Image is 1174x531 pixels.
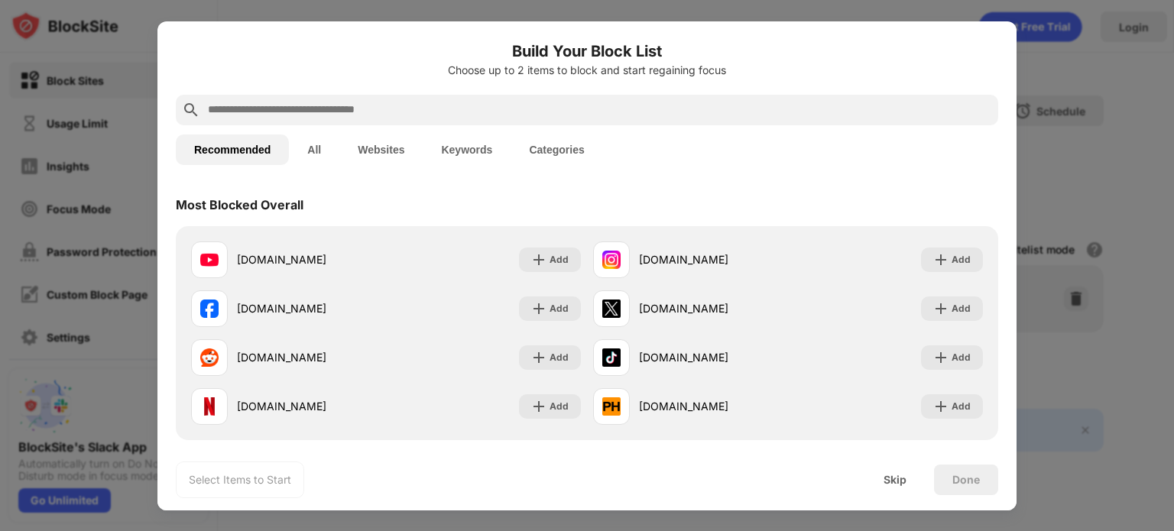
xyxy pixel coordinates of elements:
img: favicons [200,299,219,318]
img: favicons [200,251,219,269]
div: [DOMAIN_NAME] [237,300,386,316]
button: Recommended [176,134,289,165]
div: [DOMAIN_NAME] [639,300,788,316]
div: [DOMAIN_NAME] [237,398,386,414]
div: Add [550,399,569,414]
h6: Build Your Block List [176,40,998,63]
div: Add [952,301,971,316]
img: favicons [602,251,621,269]
button: Categories [511,134,602,165]
div: Add [550,252,569,267]
img: favicons [200,348,219,367]
button: All [289,134,339,165]
button: Websites [339,134,423,165]
div: Select Items to Start [189,472,291,487]
div: [DOMAIN_NAME] [639,398,788,414]
button: Keywords [423,134,511,165]
div: [DOMAIN_NAME] [237,251,386,267]
div: Choose up to 2 items to block and start regaining focus [176,64,998,76]
div: Done [952,474,980,486]
div: Most Blocked Overall [176,197,303,212]
div: Add [952,399,971,414]
div: Add [952,350,971,365]
div: Add [952,252,971,267]
img: favicons [602,348,621,367]
div: [DOMAIN_NAME] [237,349,386,365]
div: Add [550,350,569,365]
div: [DOMAIN_NAME] [639,349,788,365]
img: favicons [200,397,219,416]
div: Add [550,301,569,316]
div: Skip [884,474,906,486]
img: favicons [602,397,621,416]
img: favicons [602,299,621,318]
img: search.svg [182,101,200,119]
div: [DOMAIN_NAME] [639,251,788,267]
